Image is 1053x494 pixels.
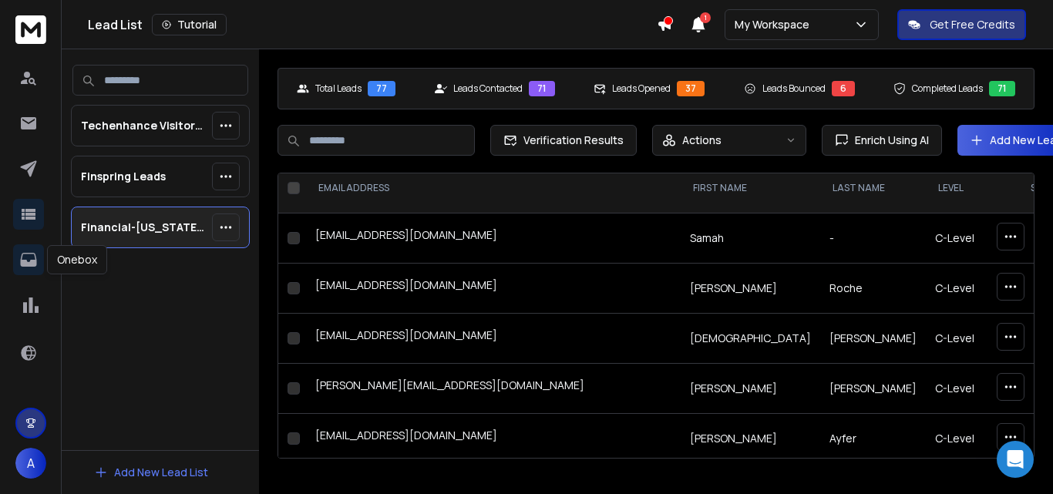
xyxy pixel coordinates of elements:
td: C-Level [926,314,1018,364]
p: Leads Bounced [762,82,826,95]
td: [PERSON_NAME] [681,264,820,314]
button: Enrich Using AI [822,125,942,156]
td: [PERSON_NAME] [820,314,926,364]
div: [EMAIL_ADDRESS][DOMAIN_NAME] [315,227,671,249]
button: Verification Results [490,125,637,156]
div: [PERSON_NAME][EMAIL_ADDRESS][DOMAIN_NAME] [315,378,671,399]
td: Samah [681,213,820,264]
p: Leads Contacted [453,82,523,95]
div: 71 [529,81,555,96]
td: [PERSON_NAME] [820,364,926,414]
p: Completed Leads [912,82,983,95]
p: Financial-[US_STATE]-ForWebsite [81,220,206,235]
span: Enrich Using AI [849,133,929,148]
p: Techenhance Visitors List [81,118,206,133]
span: Verification Results [517,133,624,148]
p: Actions [682,133,722,148]
td: Roche [820,264,926,314]
td: C-Level [926,213,1018,264]
td: [DEMOGRAPHIC_DATA] [681,314,820,364]
th: LAST NAME [820,163,926,213]
button: A [15,448,46,479]
td: - [820,213,926,264]
div: 6 [832,81,855,96]
div: 71 [989,81,1015,96]
div: 37 [677,81,705,96]
button: Tutorial [152,14,227,35]
div: Open Intercom Messenger [997,441,1034,478]
span: 1 [700,12,711,23]
td: [PERSON_NAME] [681,414,820,464]
td: [PERSON_NAME] [681,364,820,414]
th: level [926,163,1018,213]
td: C-Level [926,364,1018,414]
td: C-Level [926,264,1018,314]
p: Total Leads [315,82,362,95]
td: C-Level [926,414,1018,464]
p: Get Free Credits [930,17,1015,32]
p: Finspring Leads [81,169,166,184]
div: 77 [368,81,395,96]
td: Ayfer [820,414,926,464]
div: Lead List [88,14,657,35]
div: [EMAIL_ADDRESS][DOMAIN_NAME] [315,277,671,299]
button: Add New Lead List [82,457,220,488]
th: EMAIL ADDRESS [306,163,681,213]
th: FIRST NAME [681,163,820,213]
div: [EMAIL_ADDRESS][DOMAIN_NAME] [315,428,671,449]
button: Get Free Credits [897,9,1026,40]
p: Leads Opened [612,82,671,95]
p: My Workspace [735,17,816,32]
div: [EMAIL_ADDRESS][DOMAIN_NAME] [315,328,671,349]
div: Onebox [47,245,107,274]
